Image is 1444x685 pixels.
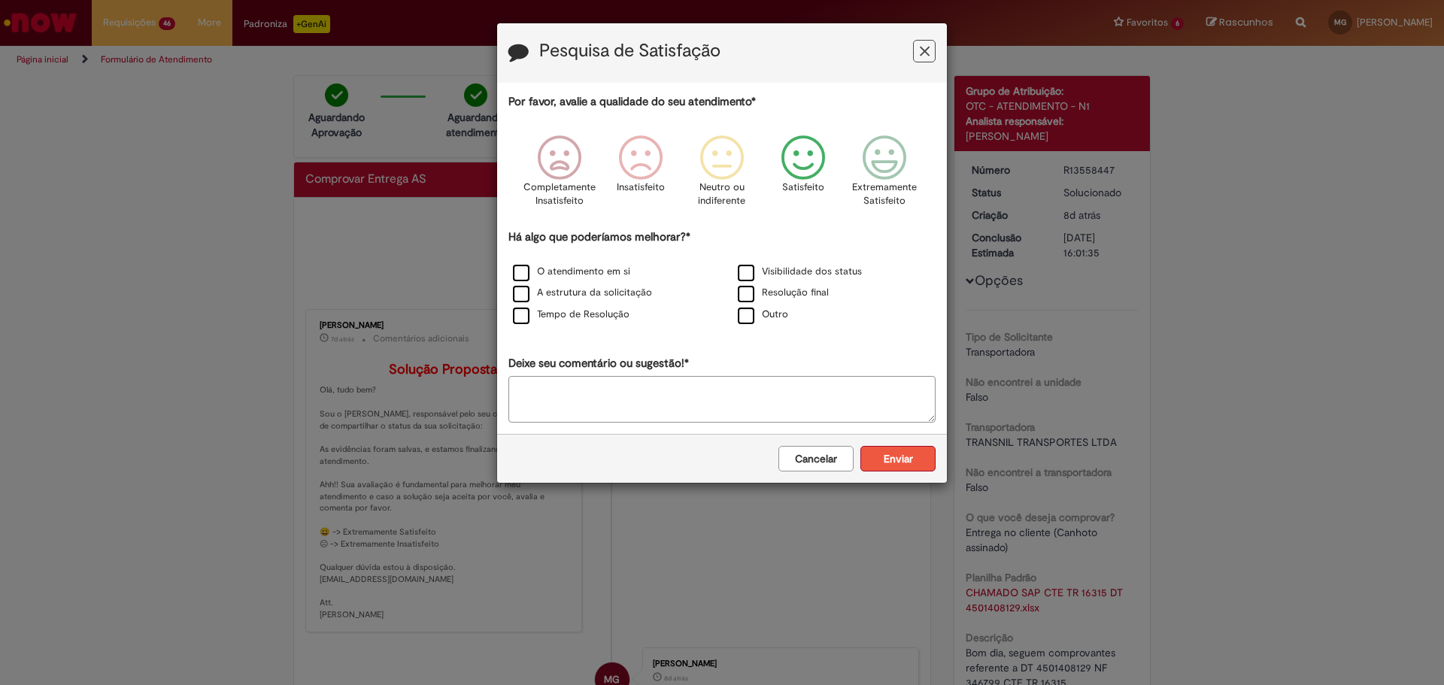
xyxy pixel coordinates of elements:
div: Satisfeito [765,124,842,227]
p: Completamente Insatisfeito [523,180,596,208]
label: Tempo de Resolução [513,308,629,322]
label: Por favor, avalie a qualidade do seu atendimento* [508,94,756,110]
label: Deixe seu comentário ou sugestão!* [508,356,689,371]
div: Completamente Insatisfeito [520,124,597,227]
div: Há algo que poderíamos melhorar?* [508,229,936,326]
p: Satisfeito [782,180,824,195]
button: Cancelar [778,446,854,471]
label: Visibilidade dos status [738,265,862,279]
label: A estrutura da solicitação [513,286,652,300]
label: Resolução final [738,286,829,300]
label: O atendimento em si [513,265,630,279]
p: Extremamente Satisfeito [852,180,917,208]
div: Neutro ou indiferente [684,124,760,227]
p: Insatisfeito [617,180,665,195]
button: Enviar [860,446,936,471]
p: Neutro ou indiferente [695,180,749,208]
div: Insatisfeito [602,124,679,227]
div: Extremamente Satisfeito [846,124,923,227]
label: Outro [738,308,788,322]
label: Pesquisa de Satisfação [539,41,720,61]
